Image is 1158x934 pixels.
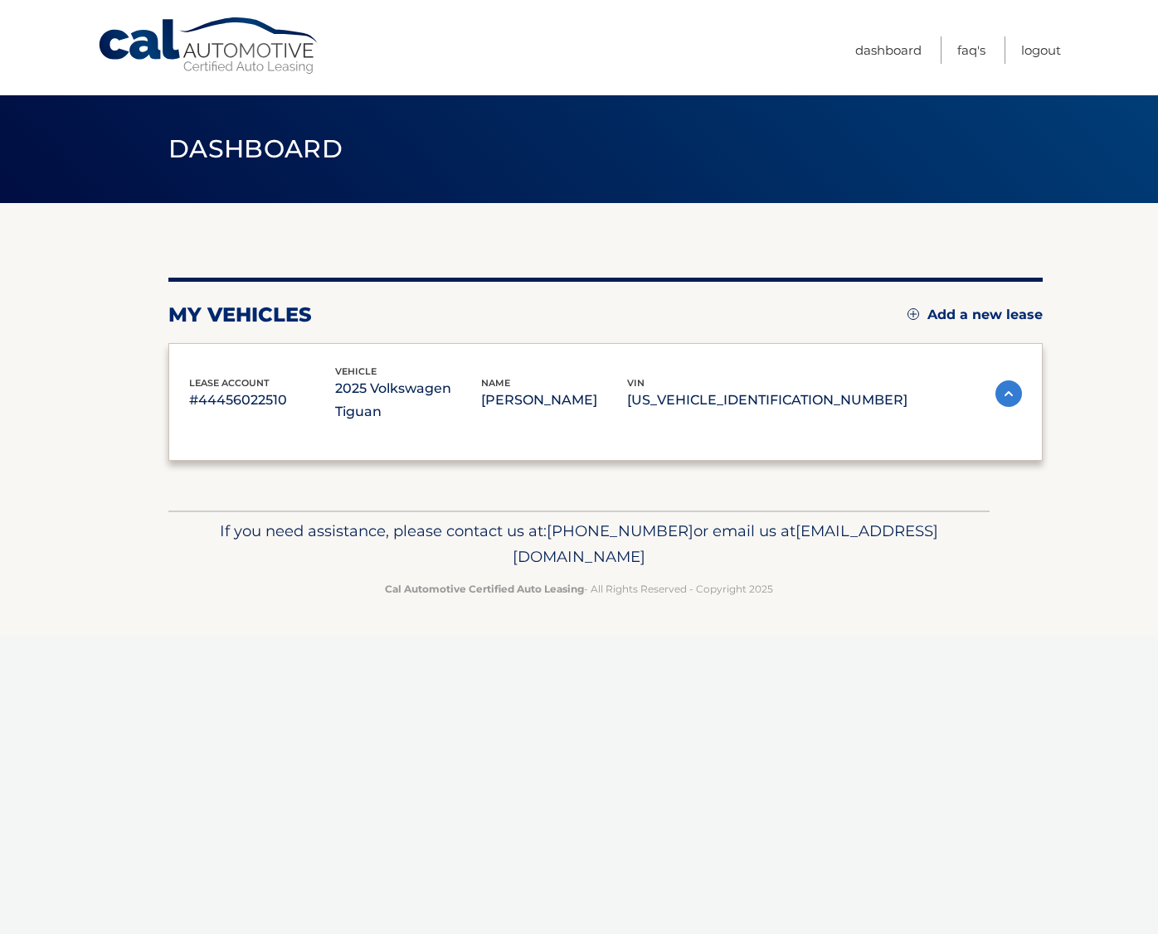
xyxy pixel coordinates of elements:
[907,308,919,320] img: add.svg
[995,380,1022,407] img: accordion-active.svg
[627,389,907,412] p: [US_VEHICLE_IDENTIFICATION_NUMBER]
[189,389,335,412] p: #44456022510
[335,377,481,423] p: 2025 Volkswagen Tiguan
[179,518,979,571] p: If you need assistance, please contact us at: or email us at
[385,583,584,595] strong: Cal Automotive Certified Auto Leasing
[855,36,922,64] a: Dashboard
[547,521,693,540] span: [PHONE_NUMBER]
[97,17,321,75] a: Cal Automotive
[907,307,1043,323] a: Add a new lease
[1021,36,1061,64] a: Logout
[168,133,343,164] span: Dashboard
[481,389,627,412] p: [PERSON_NAME]
[957,36,985,64] a: FAQ's
[168,302,312,327] h2: my vehicles
[627,377,645,389] span: vin
[335,365,377,377] span: vehicle
[189,377,270,389] span: lease account
[481,377,510,389] span: name
[179,580,979,598] p: - All Rights Reserved - Copyright 2025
